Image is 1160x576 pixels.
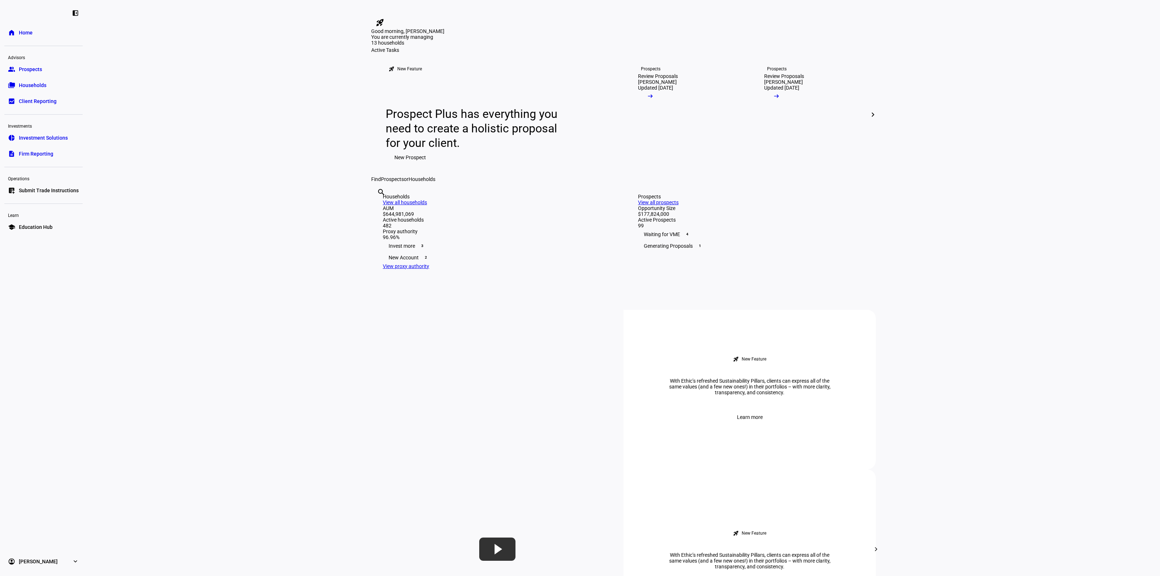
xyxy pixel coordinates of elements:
[397,66,422,72] div: New Feature
[659,378,840,395] div: With Ethic’s refreshed Sustainability Pillars, clients can express all of the same values (and a ...
[371,34,433,40] span: You are currently managing
[383,223,609,229] div: 482
[647,92,654,100] mat-icon: arrow_right_alt
[19,29,33,36] span: Home
[19,150,53,157] span: Firm Reporting
[4,62,83,77] a: groupProspects
[4,78,83,92] a: folder_copyHouseholds
[4,173,83,183] div: Operations
[4,120,83,131] div: Investments
[4,94,83,108] a: bid_landscapeClient Reporting
[4,210,83,220] div: Learn
[697,243,703,249] span: 1
[872,545,881,554] mat-icon: chevron_right
[409,176,435,182] span: Households
[733,356,739,362] mat-icon: rocket_launch
[383,211,609,217] div: $644,981,069
[383,263,429,269] a: View proxy authority
[773,92,780,100] mat-icon: arrow_right_alt
[19,134,68,141] span: Investment Solutions
[72,558,79,565] eth-mat-symbol: expand_more
[371,40,444,47] div: 13 households
[638,217,864,223] div: Active Prospects
[638,240,864,252] div: Generating Proposals
[371,28,876,34] div: Good morning, [PERSON_NAME]
[8,82,15,89] eth-mat-symbol: folder_copy
[869,110,877,119] mat-icon: chevron_right
[371,176,876,182] div: Find or
[389,66,394,72] mat-icon: rocket_launch
[737,410,763,424] span: Learn more
[381,176,404,182] span: Prospects
[19,66,42,73] span: Prospects
[638,211,864,217] div: $177,824,000
[767,66,787,72] div: Prospects
[19,558,58,565] span: [PERSON_NAME]
[638,205,864,211] div: Opportunity Size
[8,66,15,73] eth-mat-symbol: group
[19,98,57,105] span: Client Reporting
[641,66,660,72] div: Prospects
[764,85,799,91] div: Updated [DATE]
[19,187,79,194] span: Submit Trade Instructions
[742,530,766,536] div: New Feature
[638,79,677,85] div: [PERSON_NAME]
[764,73,804,79] div: Review Proposals
[19,223,53,231] span: Education Hub
[4,52,83,62] div: Advisors
[8,150,15,157] eth-mat-symbol: description
[638,229,864,240] div: Waiting for VME
[383,194,609,199] div: Households
[72,9,79,17] eth-mat-symbol: left_panel_close
[423,255,429,260] span: 2
[753,53,873,176] a: ProspectsReview Proposals[PERSON_NAME]Updated [DATE]
[638,199,679,205] a: View all prospects
[638,73,678,79] div: Review Proposals
[638,194,864,199] div: Prospects
[8,134,15,141] eth-mat-symbol: pie_chart
[4,147,83,161] a: descriptionFirm Reporting
[733,530,739,536] mat-icon: rocket_launch
[638,223,864,229] div: 99
[4,131,83,145] a: pie_chartInvestment Solutions
[376,18,384,27] mat-icon: rocket_launch
[383,252,609,263] div: New Account
[659,552,840,569] div: With Ethic’s refreshed Sustainability Pillars, clients can express all of the same values (and a ...
[742,356,766,362] div: New Feature
[626,53,747,176] a: ProspectsReview Proposals[PERSON_NAME]Updated [DATE]
[383,234,609,240] div: 96.96%
[377,188,386,197] mat-icon: search
[4,25,83,40] a: homeHome
[394,150,426,165] span: New Prospect
[764,79,803,85] div: [PERSON_NAME]
[684,231,690,237] span: 4
[383,240,609,252] div: Invest more
[386,107,564,150] div: Prospect Plus has everything you need to create a holistic proposal for your client.
[383,229,609,234] div: Proxy authority
[19,82,46,89] span: Households
[383,199,427,205] a: View all households
[728,410,771,424] button: Learn more
[377,198,378,206] input: Enter name of prospect or household
[383,217,609,223] div: Active households
[386,150,435,165] button: New Prospect
[8,29,15,36] eth-mat-symbol: home
[8,187,15,194] eth-mat-symbol: list_alt_add
[8,223,15,231] eth-mat-symbol: school
[8,98,15,105] eth-mat-symbol: bid_landscape
[371,47,876,53] div: Active Tasks
[638,85,673,91] div: Updated [DATE]
[419,243,425,249] span: 3
[8,558,15,565] eth-mat-symbol: account_circle
[383,205,609,211] div: AUM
